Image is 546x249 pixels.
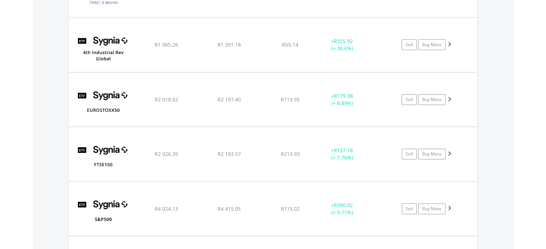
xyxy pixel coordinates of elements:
[73,136,134,179] img: EQU.ZA.SYGUK.png
[315,38,369,52] div: + (+ 30.6%)
[282,41,298,48] span: R55.14
[418,149,445,159] a: Buy More
[418,203,445,214] a: Buy More
[334,92,353,99] span: R179.38
[73,82,134,125] img: EQU.ZA.SYGEU.png
[334,38,353,44] span: R325.92
[315,147,369,161] div: + (+ 7.76%)
[315,92,369,107] div: + (+ 8.89%)
[402,94,417,105] a: Sell
[155,96,178,103] span: R2 018.02
[155,41,178,48] span: R1 065.26
[218,205,241,212] span: R4 415.05
[155,150,178,157] span: R2 026.39
[315,202,369,216] div: + (+ 9.71%)
[281,150,300,157] span: R219.93
[218,96,241,103] span: R2 197.40
[402,203,417,214] a: Sell
[402,149,417,159] a: Sell
[73,191,134,234] img: EQU.ZA.SYG500.png
[73,27,134,70] img: EQU.ZA.SYG4IR.png
[334,202,353,209] span: R390.92
[281,96,300,103] span: R113.95
[218,150,241,157] span: R2 183.57
[402,39,417,50] a: Sell
[281,205,300,212] span: R115.02
[218,41,241,48] span: R1 391.18
[418,39,445,50] a: Buy More
[334,147,353,154] span: R157.18
[418,94,445,105] a: Buy More
[155,205,178,212] span: R4 024.13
